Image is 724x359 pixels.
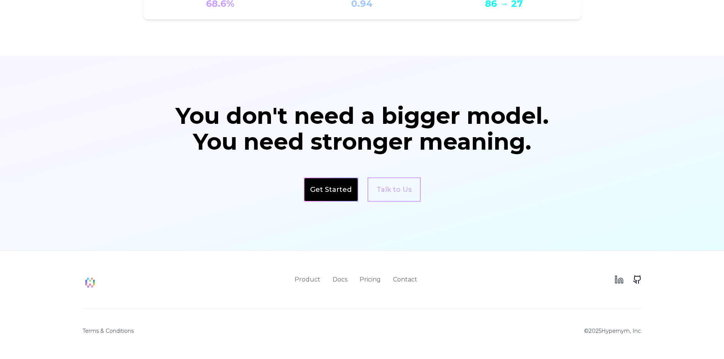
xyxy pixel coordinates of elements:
a: Get Started [310,184,352,195]
div: You need stronger meaning. [168,130,557,153]
a: Contact [393,275,417,284]
div: You don't need a bigger model. [168,104,557,127]
a: Product [295,275,320,284]
a: Talk to Us [368,177,421,202]
a: Terms & Conditions [82,327,134,335]
p: © 2025 Hypernym, Inc. [584,327,642,335]
img: Hypernym Logo [82,275,98,290]
a: Pricing [360,275,381,284]
a: Docs [333,275,347,284]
